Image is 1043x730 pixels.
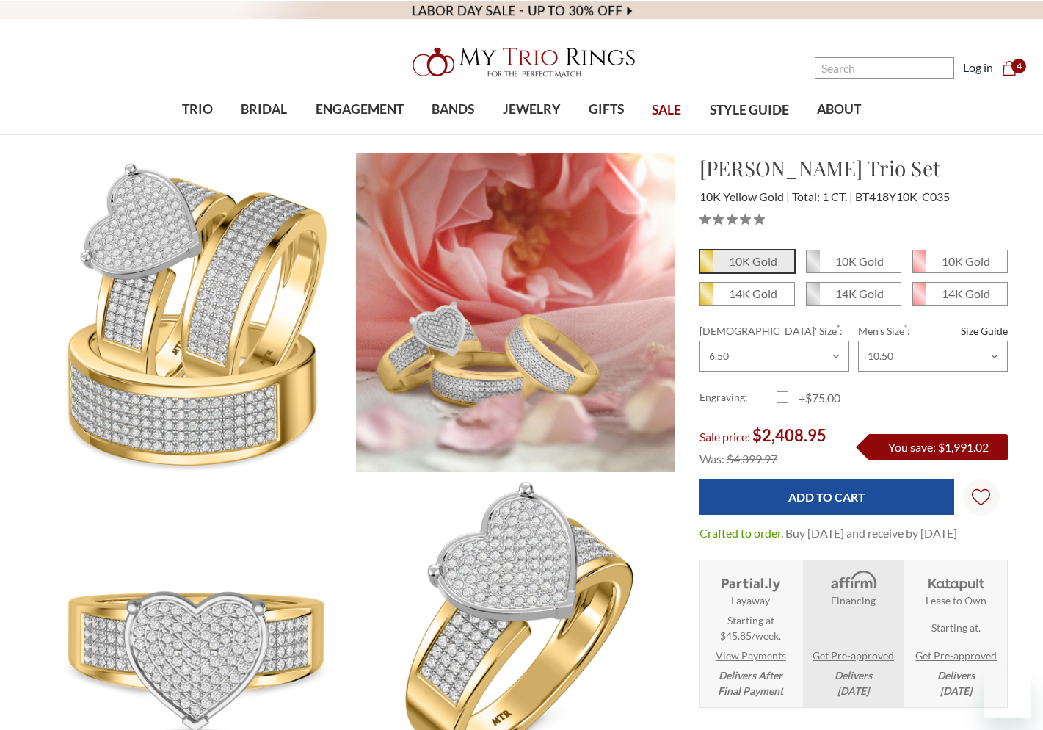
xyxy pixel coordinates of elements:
[700,250,794,272] span: 10K Yellow Gold
[699,323,849,339] label: [DEMOGRAPHIC_DATA]' Size :
[699,153,1008,184] h1: [PERSON_NAME] Trio Set
[821,569,886,593] img: Affirm
[695,87,802,134] a: STYLE GUIDE
[700,283,794,305] span: 14K Yellow Gold
[599,134,614,135] button: submenu toggle
[699,189,790,203] span: 10K Yellow Gold
[835,254,884,268] em: 10K Gold
[352,134,367,135] button: submenu toggle
[835,668,872,698] em: Delivers
[807,283,901,305] span: 14K White Gold
[931,620,981,635] span: Starting at .
[961,323,1008,339] a: Size Guide
[906,560,1007,707] li: Katapult
[1011,59,1026,73] span: 4
[785,524,957,542] dd: Buy [DATE] and receive by [DATE]
[937,668,975,698] em: Delivers
[432,100,474,119] span: BANDS
[700,560,802,707] li: Layaway
[488,86,574,134] a: JEWELRY
[524,134,539,135] button: submenu toggle
[710,101,789,120] span: STYLE GUIDE
[589,100,624,119] span: GIFTS
[241,100,287,119] span: BRIDAL
[1002,59,1025,76] a: Cart with 0 items
[777,389,854,407] label: +$75.00
[699,452,724,466] span: Was:
[168,86,227,134] a: TRIO
[913,250,1007,272] span: 10K Rose Gold
[915,648,997,663] a: Get Pre-approved
[942,254,990,268] em: 10K Gold
[858,323,1008,339] label: Men's Size :
[190,134,205,135] button: submenu toggle
[963,479,1000,516] a: Wish Lists
[813,648,894,663] a: Get Pre-approved
[356,153,675,473] img: Photo of Valentina 1 ct tw. Diamond Heart Cluster Trio Set 10K Yellow Gold [BT418Y-C035]
[182,100,213,119] span: TRIO
[699,524,783,542] dt: Crafted to order.
[984,671,1031,718] iframe: Button to launch messaging window
[972,442,990,552] svg: Wish Lists
[36,153,355,472] img: Photo of Valentina 1 ct tw. Diamond Heart Cluster Trio Set 10K Yellow Gold [BT418Y-C035]
[575,86,638,134] a: GIFTS
[963,59,993,76] a: Log in
[302,39,741,86] a: My Trio Rings
[404,39,639,86] img: My Trio Rings
[752,425,826,445] span: $2,408.95
[924,569,989,593] img: Katapult
[835,286,884,300] em: 14K Gold
[913,283,1007,305] span: 14K Rose Gold
[638,87,695,134] a: SALE
[837,684,869,697] span: [DATE]
[888,440,989,454] span: You save: $1,991.02
[316,100,404,119] span: ENGAGEMENT
[729,254,777,268] em: 10K Gold
[718,668,783,698] em: Delivers After Final Payment
[727,452,777,466] span: $4,399.97
[503,100,561,119] span: JEWELRY
[1002,61,1017,76] svg: cart.cart_preview
[227,86,301,134] a: BRIDAL
[815,57,954,79] input: Search and use arrows or TAB to navigate results
[716,648,786,663] a: View Payments
[855,189,950,203] span: BT418Y10K-C035
[729,286,777,300] em: 14K Gold
[446,134,460,135] button: submenu toggle
[719,569,783,593] img: Layaway
[940,684,972,697] span: [DATE]
[731,593,770,608] strong: Layaway
[652,101,681,120] span: SALE
[257,134,272,135] button: submenu toggle
[792,189,853,203] span: Total: 1 CT.
[418,86,488,134] a: BANDS
[720,612,781,643] span: Starting at $45.85/week.
[803,560,904,707] li: Affirm
[699,389,777,407] label: Engraving:
[942,286,990,300] em: 14K Gold
[926,593,986,608] strong: Lease to Own
[302,86,418,134] a: ENGAGEMENT
[807,250,901,272] span: 10K White Gold
[699,479,954,515] input: Add to Cart
[831,593,876,608] strong: Financing
[699,430,750,444] span: Sale price:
